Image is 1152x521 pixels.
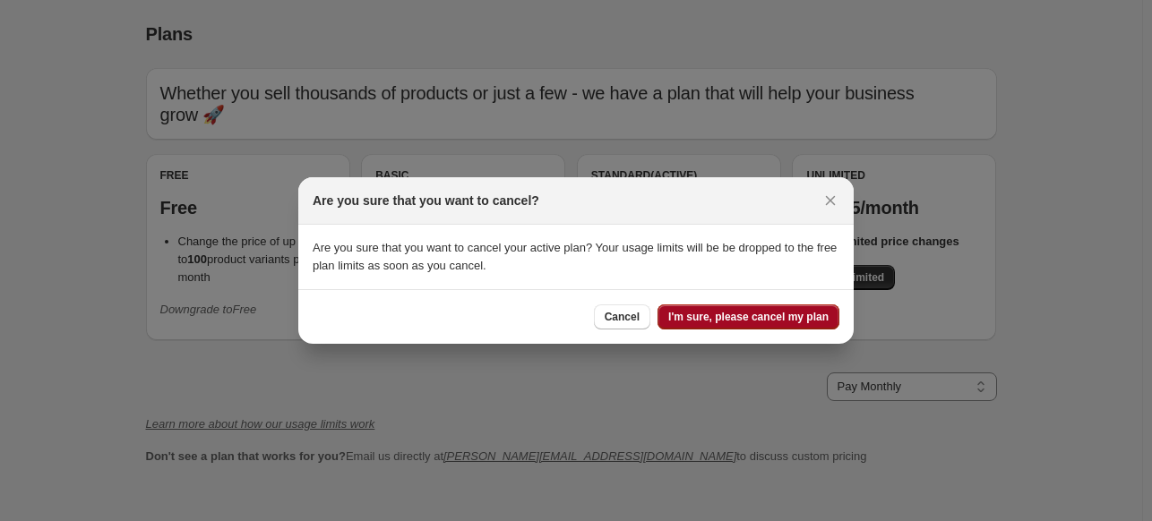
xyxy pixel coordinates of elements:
[658,304,839,329] button: I'm sure, please cancel my plan
[668,310,829,324] span: I'm sure, please cancel my plan
[313,192,539,209] h2: Are you sure that you want to cancel?
[605,310,640,324] span: Cancel
[594,304,650,329] button: Cancel
[818,188,843,213] button: Close
[313,239,839,275] p: Are you sure that you want to cancel your active plan? Your usage limits will be be dropped to th...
